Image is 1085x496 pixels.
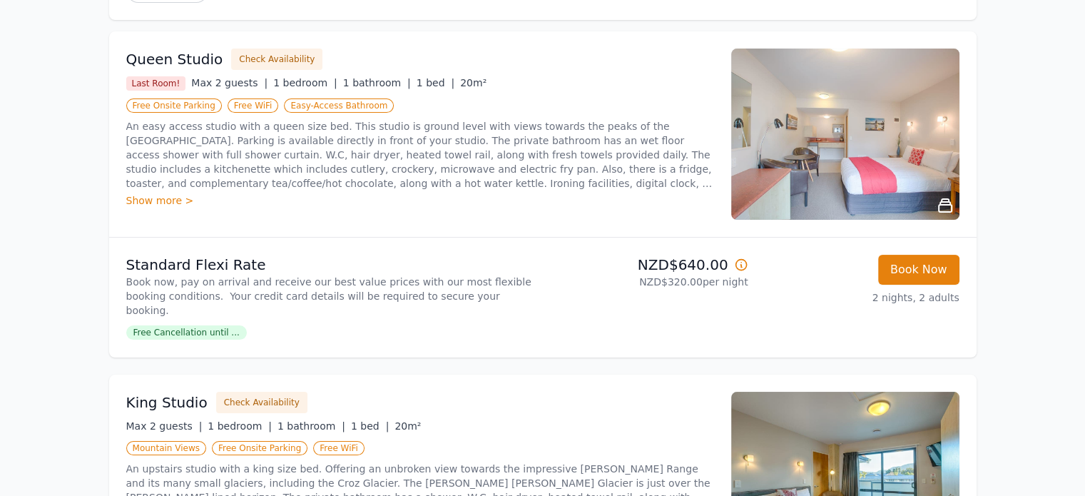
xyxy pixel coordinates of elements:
[549,275,748,289] p: NZD$320.00 per night
[460,77,487,88] span: 20m²
[284,98,394,113] span: Easy-Access Bathroom
[313,441,365,455] span: Free WiFi
[277,420,345,432] span: 1 bathroom |
[549,255,748,275] p: NZD$640.00
[208,420,272,432] span: 1 bedroom |
[126,49,223,69] h3: Queen Studio
[126,325,247,340] span: Free Cancellation until ...
[126,441,206,455] span: Mountain Views
[126,76,186,91] span: Last Room!
[394,420,421,432] span: 20m²
[126,193,714,208] div: Show more >
[878,255,959,285] button: Book Now
[273,77,337,88] span: 1 bedroom |
[231,49,322,70] button: Check Availability
[212,441,307,455] span: Free Onsite Parking
[760,290,959,305] p: 2 nights, 2 adults
[126,275,537,318] p: Book now, pay on arrival and receive our best value prices with our most flexible booking conditi...
[126,393,208,413] h3: King Studio
[343,77,411,88] span: 1 bathroom |
[191,77,268,88] span: Max 2 guests |
[417,77,454,88] span: 1 bed |
[351,420,389,432] span: 1 bed |
[126,255,537,275] p: Standard Flexi Rate
[126,119,714,191] p: An easy access studio with a queen size bed. This studio is ground level with views towards the p...
[126,420,203,432] span: Max 2 guests |
[216,392,307,413] button: Check Availability
[228,98,279,113] span: Free WiFi
[126,98,222,113] span: Free Onsite Parking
